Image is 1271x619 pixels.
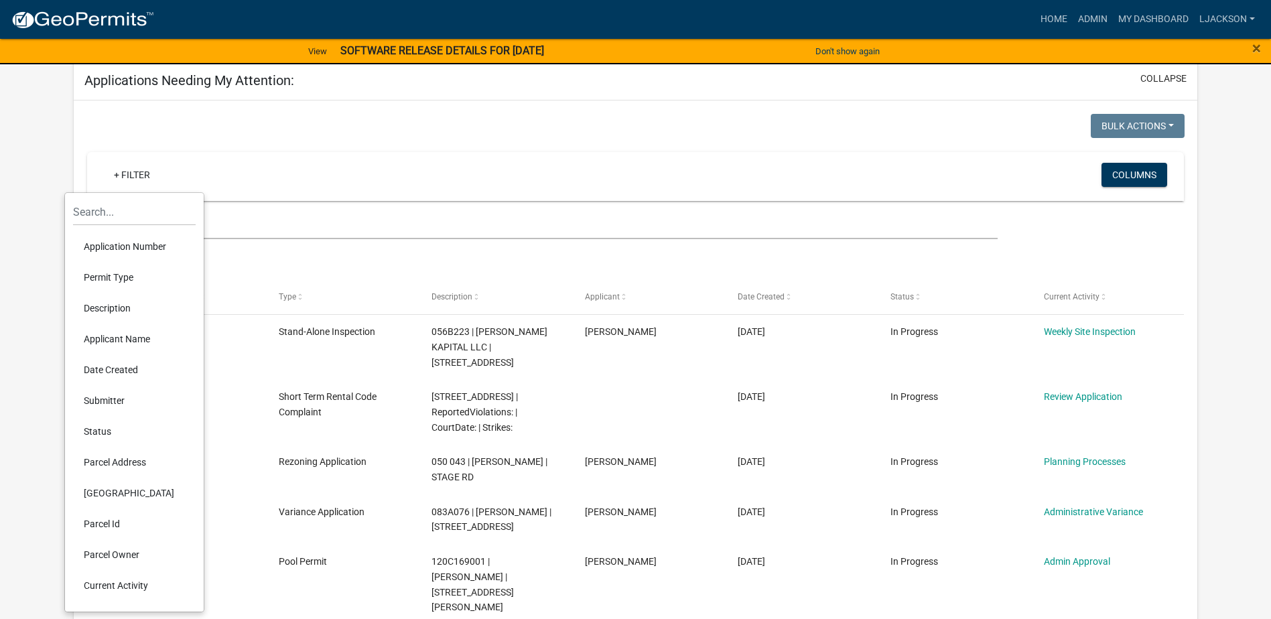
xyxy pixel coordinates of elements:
a: View [303,40,332,62]
button: Columns [1101,163,1167,187]
datatable-header-cell: Description [419,281,572,314]
li: Parcel Id [73,508,196,539]
span: 09/12/2025 [738,326,765,337]
button: Close [1252,40,1261,56]
datatable-header-cell: Date Created [725,281,878,314]
a: Planning Processes [1044,456,1126,467]
span: 09/10/2025 [738,556,765,567]
a: + Filter [103,163,161,187]
span: Status [890,292,914,301]
span: Short Term Rental Code Complaint [279,391,377,417]
li: Submitter [73,385,196,416]
datatable-header-cell: Type [266,281,419,314]
span: 09/12/2025 [738,391,765,402]
span: In Progress [890,391,938,402]
li: Parcel Owner [73,539,196,570]
datatable-header-cell: Current Activity [1030,281,1183,314]
input: Search for applications [87,212,998,239]
span: 163 Blue Heron Drive Eatonton GA | ReportedViolations: | CourtDate: | Strikes: [431,391,518,433]
span: In Progress [890,456,938,467]
span: Applicant [585,292,620,301]
a: Admin Approval [1044,556,1110,567]
span: 056B223 | KIMBALL KAPITAL LLC | 118 SOUTHSHORE RD [431,326,547,368]
datatable-header-cell: Applicant [572,281,724,314]
li: Date Created [73,354,196,385]
a: Admin [1073,7,1113,32]
span: Pool Permit [279,556,327,567]
li: Description [73,293,196,324]
button: Don't show again [810,40,885,62]
a: Weekly Site Inspection [1044,326,1136,337]
span: Type [279,292,296,301]
li: Application Number [73,231,196,262]
input: Search... [73,198,196,226]
strong: SOFTWARE RELEASE DETAILS FOR [DATE] [340,44,544,57]
li: Parcel Address [73,447,196,478]
span: In Progress [890,556,938,567]
span: William Gilbert Jr. [585,456,657,467]
span: Anthony Smith [585,326,657,337]
span: 050 043 | GILBERT WILLIAM | STAGE RD [431,456,547,482]
span: 083A076 | MONTGOMERY H B JR | 5689 Sandhurst Drive [431,506,551,533]
span: Current Activity [1044,292,1099,301]
a: ljackson [1194,7,1260,32]
button: collapse [1140,72,1187,86]
a: My Dashboard [1113,7,1194,32]
span: Variance Application [279,506,364,517]
span: George Emami [585,506,657,517]
span: In Progress [890,506,938,517]
span: Rezoning Application [279,456,366,467]
span: Description [431,292,472,301]
span: 09/12/2025 [738,506,765,517]
datatable-header-cell: Status [878,281,1030,314]
li: Status [73,416,196,447]
li: Applicant Name [73,324,196,354]
span: In Progress [890,326,938,337]
span: 09/12/2025 [738,456,765,467]
span: 120C169001 | FLOYD KIMBERLY L | 172 WATERS EDGE DR [431,556,514,612]
span: Date Created [738,292,785,301]
li: Current Activity [73,570,196,601]
a: Administrative Variance [1044,506,1143,517]
a: Home [1035,7,1073,32]
span: × [1252,39,1261,58]
h5: Applications Needing My Attention: [84,72,294,88]
button: Bulk Actions [1091,114,1185,138]
li: [GEOGRAPHIC_DATA] [73,478,196,508]
li: Permit Type [73,262,196,293]
span: Stand-Alone Inspection [279,326,375,337]
a: Review Application [1044,391,1122,402]
span: Curtis Cox [585,556,657,567]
